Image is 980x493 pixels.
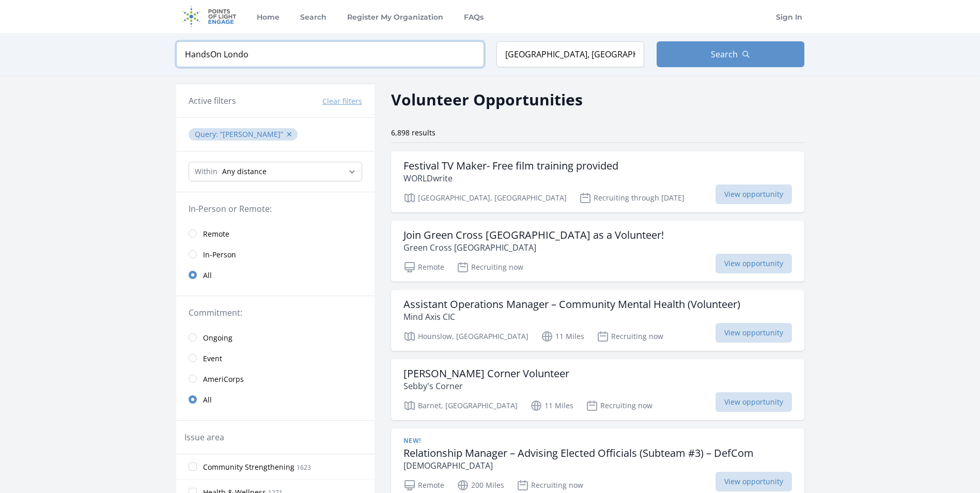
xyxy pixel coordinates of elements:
a: Event [176,348,375,368]
p: Barnet, [GEOGRAPHIC_DATA] [403,399,518,412]
span: All [203,270,212,281]
span: View opportunity [715,184,792,204]
a: All [176,265,375,285]
p: 200 Miles [457,479,504,491]
h3: [PERSON_NAME] Corner Volunteer [403,367,569,380]
select: Search Radius [189,162,362,181]
a: Join Green Cross [GEOGRAPHIC_DATA] as a Volunteer! Green Cross [GEOGRAPHIC_DATA] Remote Recruitin... [391,221,804,282]
p: Sebby's Corner [403,380,569,392]
q: [PERSON_NAME] [220,129,283,139]
h3: Assistant Operations Manager – Community Mental Health (Volunteer) [403,298,740,311]
button: Clear filters [322,96,362,106]
button: ✕ [286,129,292,140]
p: Recruiting now [517,479,583,491]
a: Ongoing [176,327,375,348]
h2: Volunteer Opportunities [391,88,583,111]
h3: Join Green Cross [GEOGRAPHIC_DATA] as a Volunteer! [403,229,664,241]
p: Hounslow, [GEOGRAPHIC_DATA] [403,330,528,343]
h3: Festival TV Maker- Free film training provided [403,160,618,172]
h3: Relationship Manager – Advising Elected Officials (Subteam #3) – DefCom [403,447,754,459]
legend: In-Person or Remote: [189,203,362,215]
a: In-Person [176,244,375,265]
legend: Commitment: [189,306,362,319]
p: Remote [403,261,444,273]
p: Green Cross [GEOGRAPHIC_DATA] [403,241,664,254]
input: Location [496,41,644,67]
p: Recruiting now [457,261,523,273]
p: [GEOGRAPHIC_DATA], [GEOGRAPHIC_DATA] [403,192,567,204]
p: 11 Miles [541,330,584,343]
legend: Issue area [184,431,224,443]
p: Mind Axis CIC [403,311,740,323]
span: All [203,395,212,405]
input: Keyword [176,41,484,67]
span: View opportunity [715,323,792,343]
a: Remote [176,223,375,244]
span: Community Strengthening [203,462,294,472]
span: Query : [195,129,220,139]
span: 6,898 results [391,128,435,137]
span: View opportunity [715,472,792,491]
a: AmeriCorps [176,368,375,389]
p: Recruiting now [586,399,652,412]
span: New! [403,437,421,445]
span: In-Person [203,250,236,260]
a: Festival TV Maker- Free film training provided WORLDwrite [GEOGRAPHIC_DATA], [GEOGRAPHIC_DATA] Re... [391,151,804,212]
span: View opportunity [715,254,792,273]
a: Assistant Operations Manager – Community Mental Health (Volunteer) Mind Axis CIC Hounslow, [GEOGR... [391,290,804,351]
p: Recruiting now [597,330,663,343]
button: Search [657,41,804,67]
h3: Active filters [189,95,236,107]
span: Remote [203,229,229,239]
input: Community Strengthening 1623 [189,463,197,471]
a: [PERSON_NAME] Corner Volunteer Sebby's Corner Barnet, [GEOGRAPHIC_DATA] 11 Miles Recruiting now V... [391,359,804,420]
a: All [176,389,375,410]
p: [DEMOGRAPHIC_DATA] [403,459,754,472]
span: View opportunity [715,392,792,412]
p: WORLDwrite [403,172,618,184]
span: 1623 [297,463,311,472]
p: 11 Miles [530,399,573,412]
span: Search [711,48,738,60]
span: AmeriCorps [203,374,244,384]
span: Ongoing [203,333,232,343]
p: Remote [403,479,444,491]
span: Event [203,353,222,364]
p: Recruiting through [DATE] [579,192,685,204]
